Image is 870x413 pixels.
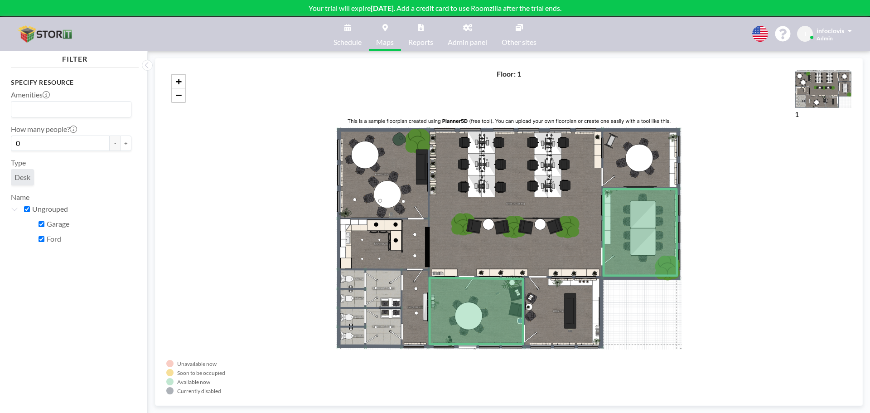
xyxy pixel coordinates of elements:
img: ExemplaryFloorPlanRoomzilla.png [795,69,851,108]
a: Zoom out [172,88,185,102]
a: Admin panel [440,17,494,51]
span: Other sites [502,39,536,46]
label: How many people? [11,125,77,134]
label: Type [11,158,26,167]
div: Available now [177,379,210,385]
a: Other sites [494,17,544,51]
div: Soon to be occupied [177,369,225,376]
h4: Floor: 1 [497,69,521,78]
span: − [176,89,182,101]
h4: FILTER [11,51,139,63]
span: Admin [817,35,833,42]
button: - [110,136,121,151]
img: organization-logo [14,25,77,43]
a: Schedule [326,17,369,51]
div: Unavailable now [177,360,217,367]
a: Reports [401,17,440,51]
label: Ungrouped [32,204,131,214]
label: Ford [47,234,131,243]
div: Currently disabled [177,388,221,394]
label: Garage [47,219,131,228]
span: I [804,30,806,38]
div: Search for option [11,102,131,117]
label: Name [11,193,29,201]
span: + [176,76,182,87]
span: infoclovis [817,27,844,34]
a: Maps [369,17,401,51]
button: + [121,136,131,151]
input: Search for option [12,103,126,115]
label: Amenities [11,90,50,99]
label: 1 [795,110,799,118]
span: Reports [408,39,433,46]
span: Maps [376,39,394,46]
span: Schedule [333,39,362,46]
span: Admin panel [448,39,487,46]
span: Desk [14,173,30,182]
b: [DATE] [371,4,394,12]
h3: Specify resource [11,78,131,87]
a: Zoom in [172,75,185,88]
